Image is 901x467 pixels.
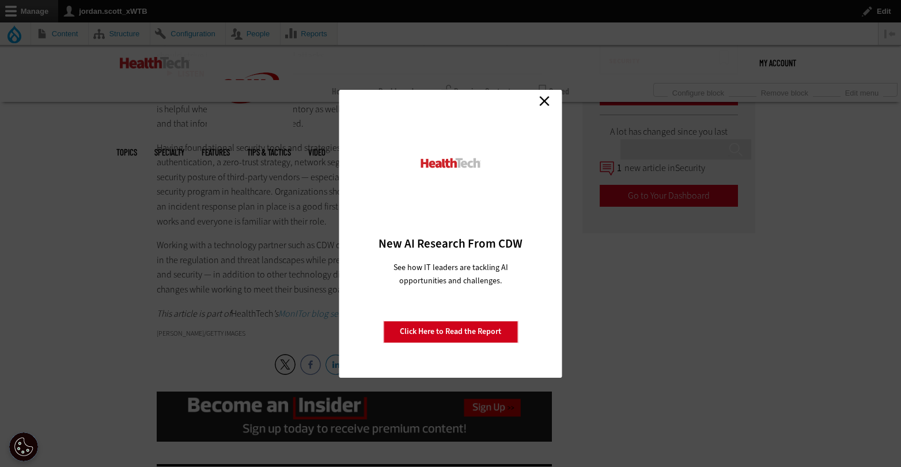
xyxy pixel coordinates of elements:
button: Open Preferences [9,432,38,461]
a: Close [536,93,553,110]
div: Cookie Settings [9,432,38,461]
img: HealthTech_0_0.png [419,157,482,169]
a: Click Here to Read the Report [383,321,518,343]
p: See how IT leaders are tackling AI opportunities and challenges. [380,261,522,287]
h3: New AI Research From CDW [359,236,542,252]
